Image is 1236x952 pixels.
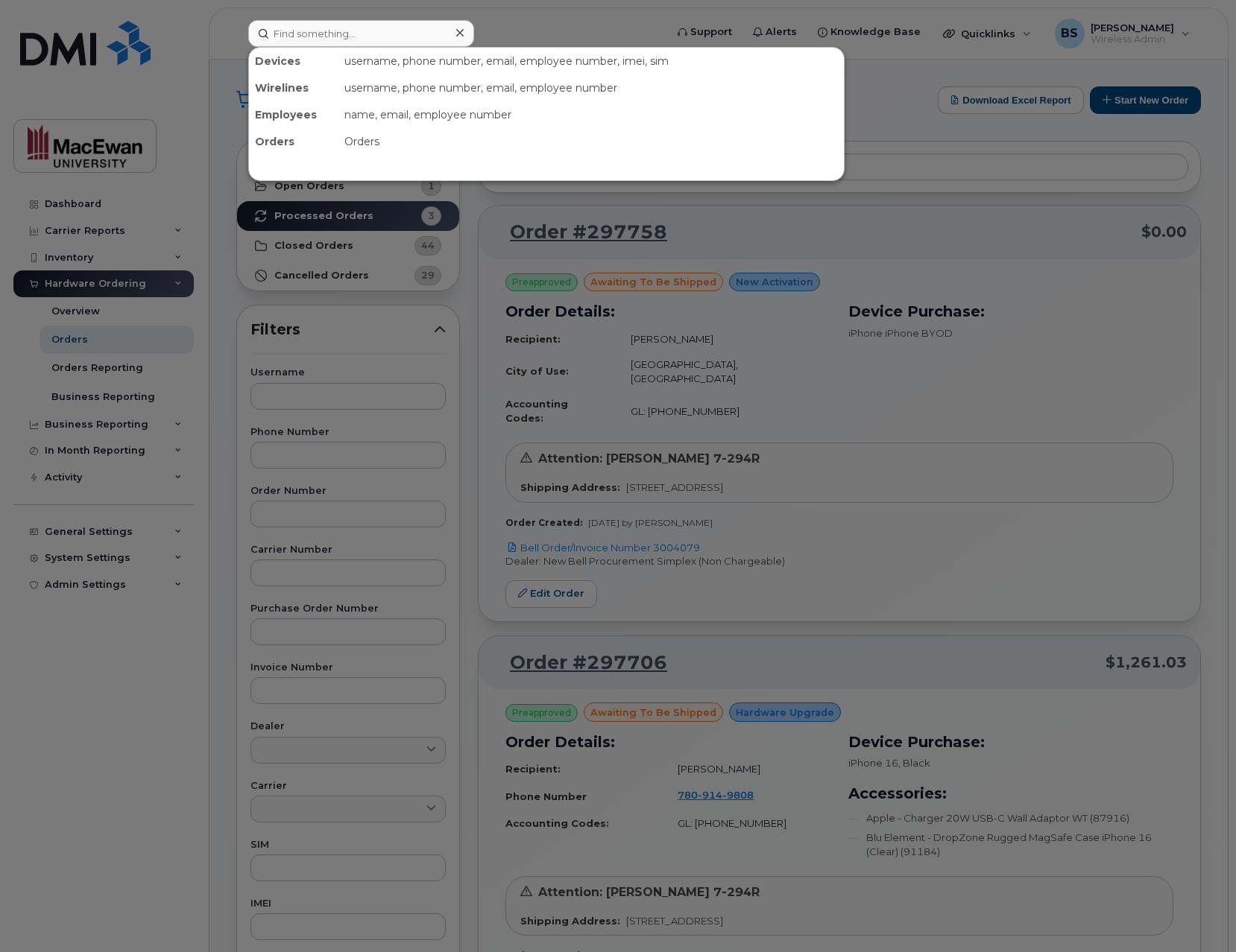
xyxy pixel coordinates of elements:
div: Orders [338,128,844,155]
div: name, email, employee number [338,101,844,128]
div: username, phone number, email, employee number [338,74,844,101]
div: username, phone number, email, employee number, imei, sim [338,48,844,74]
div: Employees [249,101,338,128]
div: Orders [249,128,338,155]
div: Wirelines [249,74,338,101]
div: Devices [249,48,338,74]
